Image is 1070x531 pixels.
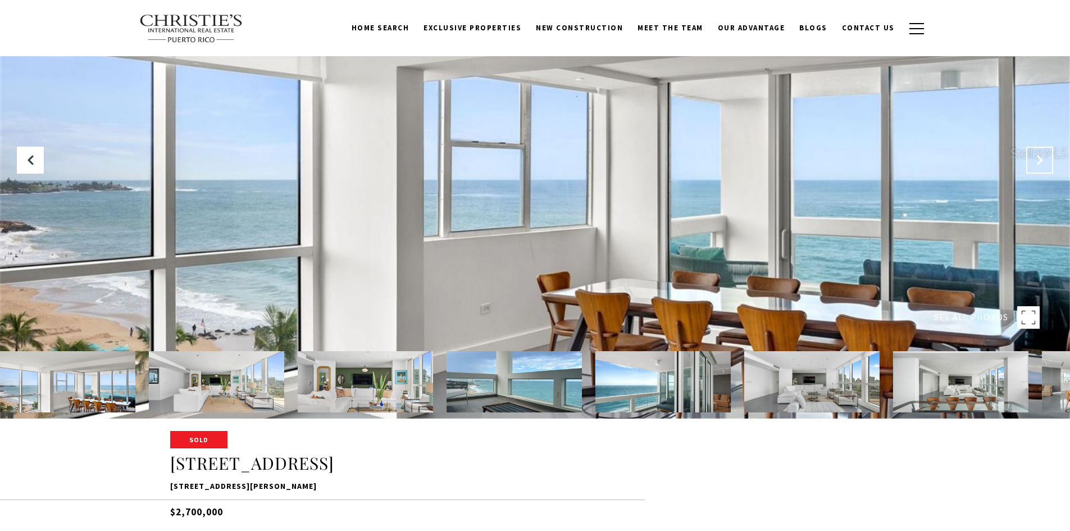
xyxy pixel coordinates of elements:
img: 1315 AVENIDA ASHFORD Unit: 801 [744,351,880,412]
img: 1315 AVENIDA ASHFORD Unit: 801 [595,351,731,412]
h5: $2,700,000 [170,500,900,519]
a: New Construction [529,17,630,39]
span: Blogs [799,23,827,33]
span: Exclusive Properties [424,23,521,33]
img: 1315 AVENIDA ASHFORD Unit: 801 [893,351,1028,412]
span: Contact Us [842,23,895,33]
img: 1315 AVENIDA ASHFORD Unit: 801 [298,351,433,412]
a: Meet the Team [630,17,711,39]
a: Exclusive Properties [416,17,529,39]
p: [STREET_ADDRESS][PERSON_NAME] [170,480,900,493]
img: 1315 AVENIDA ASHFORD Unit: 801 [149,351,284,412]
span: Our Advantage [718,23,785,33]
h1: [STREET_ADDRESS] [170,453,900,474]
span: New Construction [536,23,623,33]
a: Blogs [792,17,835,39]
a: Our Advantage [711,17,793,39]
img: 1315 AVENIDA ASHFORD Unit: 801 [447,351,582,412]
span: SEE ALL PHOTOS [934,310,1008,325]
img: Christie's International Real Estate text transparent background [139,14,244,43]
a: Home Search [344,17,417,39]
